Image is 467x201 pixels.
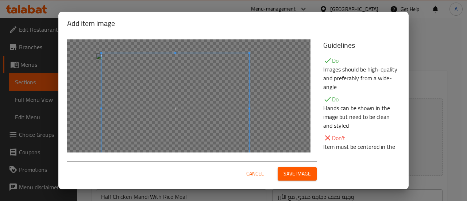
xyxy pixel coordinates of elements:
button: Cancel [243,167,267,181]
h2: Add item image [67,18,400,29]
p: Images should be high-quality and preferably from a wide-angle [323,65,400,91]
p: Don't [323,134,400,142]
h5: Guidelines [323,39,400,51]
p: Do [323,95,400,104]
span: Cancel [246,169,264,178]
span: Save image [283,169,311,178]
p: Do [323,56,400,65]
p: Hands can be shown in the image but need to be clean and styled [323,104,400,130]
button: Save image [278,167,317,181]
p: Item must be centered in the image [323,142,400,160]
